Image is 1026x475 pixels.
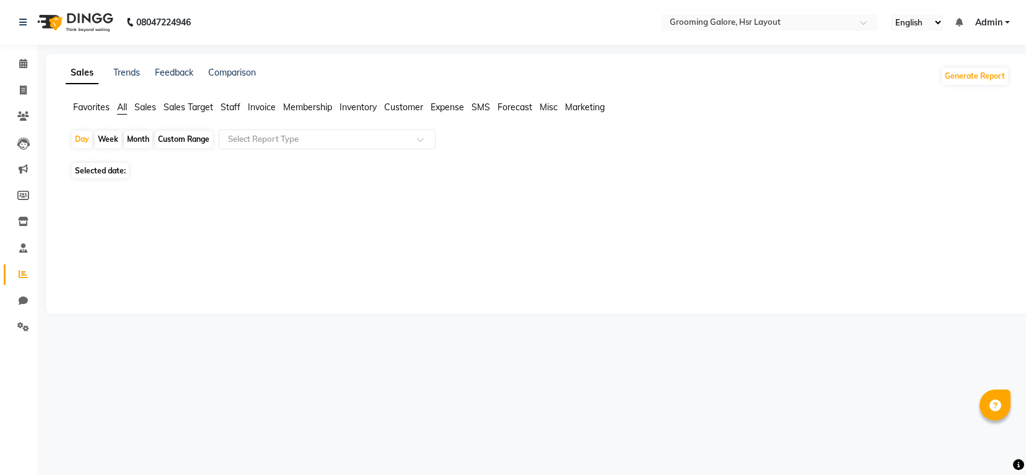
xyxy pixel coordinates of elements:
span: Customer [384,102,423,113]
div: Month [124,131,152,148]
span: Misc [540,102,558,113]
span: Inventory [340,102,377,113]
span: Admin [975,16,1002,29]
div: Custom Range [155,131,213,148]
a: Trends [113,67,140,78]
span: Staff [221,102,240,113]
span: Sales Target [164,102,213,113]
a: Feedback [155,67,193,78]
button: Generate Report [942,68,1008,85]
span: Selected date: [72,163,129,178]
span: Favorites [73,102,110,113]
div: Week [95,131,121,148]
span: SMS [471,102,490,113]
img: logo [32,5,116,40]
b: 08047224946 [136,5,191,40]
span: Forecast [498,102,532,113]
span: Membership [283,102,332,113]
div: Day [72,131,92,148]
span: Invoice [248,102,276,113]
a: Comparison [208,67,256,78]
span: Expense [431,102,464,113]
span: Marketing [565,102,605,113]
span: All [117,102,127,113]
span: Sales [134,102,156,113]
a: Sales [66,62,99,84]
